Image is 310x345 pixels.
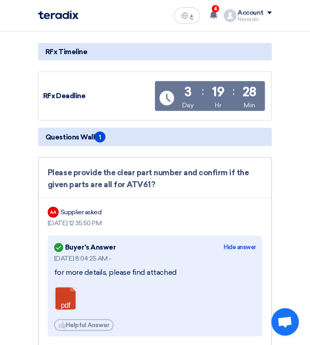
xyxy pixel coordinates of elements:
div: RFx Deadline [43,91,112,101]
span: Questions Wall [45,132,105,143]
div: Day [182,100,194,110]
div: [DATE] 12:35:50 PM [48,219,262,228]
span: ع [190,12,194,19]
div: for more details, please find attached [54,268,256,278]
div: RFx Timeline [38,43,272,61]
div: Helpful Answer [54,319,114,331]
div: Hr [215,100,221,110]
div: Buyer's Answer [54,241,116,254]
span: 1 [94,132,105,143]
a: Open chat [271,308,299,336]
div: Please provide the clear part number and confirm if the given parts are all for ATV61? [48,167,262,190]
div: [DATE] 8:04:25 AM - [54,254,256,264]
div: 3 [184,86,192,99]
div: AA [48,207,59,218]
img: profile_test.png [224,9,237,22]
span: 4 [212,5,219,12]
div: : [202,83,204,100]
div: Account [238,9,264,17]
div: : [232,83,235,100]
div: Hide answer [224,243,256,252]
a: STOM_1756098179171.pdf [55,288,128,343]
div: 28 [243,86,256,99]
img: Teradix logo [38,11,78,19]
div: Min [244,100,255,110]
button: ع [174,7,200,24]
div: Supplier asked [61,207,101,217]
div: 19 [212,86,224,99]
div: Nesredin [238,17,272,22]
